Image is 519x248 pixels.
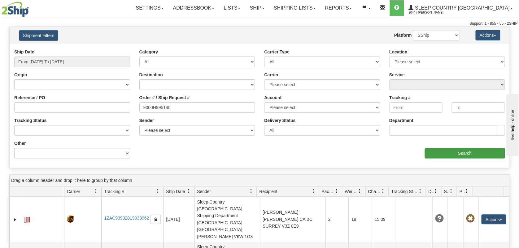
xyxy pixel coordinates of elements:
[355,186,365,196] a: Weight filter column settings
[67,188,80,195] span: Carrier
[168,0,219,16] a: Addressbook
[2,2,29,17] img: logo2044.jpg
[451,102,505,113] input: To
[446,186,456,196] a: Shipment Issues filter column settings
[435,214,443,223] span: Unknown
[389,72,405,78] label: Service
[197,188,211,195] span: Sender
[14,117,46,124] label: Tracking Status
[425,148,505,158] input: Search
[104,216,149,221] a: 1ZAC90932019033962
[368,188,381,195] span: Charge
[466,214,474,223] span: Pickup Not Assigned
[5,5,57,10] div: live help - online
[321,188,334,195] span: Packages
[413,5,509,11] span: Sleep Country [GEOGRAPHIC_DATA]
[2,21,517,26] div: Support: 1 - 855 - 55 - 2SHIP
[150,215,161,224] button: Copy to clipboard
[19,30,58,41] button: Shipment Filters
[475,30,500,40] button: Actions
[67,215,73,223] img: 8 - UPS
[194,197,260,242] td: Sleep Country [GEOGRAPHIC_DATA] Shipping Department [GEOGRAPHIC_DATA] [GEOGRAPHIC_DATA][PERSON_NA...
[14,140,26,146] label: Other
[10,174,509,187] div: grid grouping header
[104,188,124,195] span: Tracking #
[139,95,190,101] label: Order # / Ship Request #
[391,188,418,195] span: Tracking Status
[91,186,101,196] a: Carrier filter column settings
[264,117,295,124] label: Delivery Status
[331,186,342,196] a: Packages filter column settings
[246,186,256,196] a: Sender filter column settings
[378,186,388,196] a: Charge filter column settings
[389,49,407,55] label: Location
[14,95,45,101] label: Reference / PO
[163,197,194,242] td: [DATE]
[461,186,472,196] a: Pickup Status filter column settings
[260,197,325,242] td: [PERSON_NAME] [PERSON_NAME] CA BC SURREY V3Z 0E9
[459,188,464,195] span: Pickup Status
[139,72,163,78] label: Destination
[505,92,518,155] iframe: chat widget
[430,186,441,196] a: Delivery Status filter column settings
[24,214,30,224] a: Label
[389,102,443,113] input: From
[428,188,434,195] span: Delivery Status
[184,186,194,196] a: Ship Date filter column settings
[264,95,281,101] label: Account
[14,72,27,78] label: Origin
[153,186,163,196] a: Tracking # filter column settings
[348,197,372,242] td: 18
[345,188,358,195] span: Weight
[408,10,455,16] span: 2044 / [PERSON_NAME]
[325,197,348,242] td: 2
[259,188,277,195] span: Recipient
[166,188,185,195] span: Ship Date
[394,32,412,38] label: Platform
[264,49,289,55] label: Carrier Type
[308,186,319,196] a: Recipient filter column settings
[481,214,506,224] button: Actions
[320,0,356,16] a: Reports
[372,197,395,242] td: 15.09
[269,0,320,16] a: Shipping lists
[444,188,449,195] span: Shipment Issues
[14,49,34,55] label: Ship Date
[245,0,269,16] a: Ship
[12,216,18,223] a: Expand
[264,72,278,78] label: Carrier
[131,0,168,16] a: Settings
[389,95,411,101] label: Tracking #
[139,117,154,124] label: Sender
[415,186,425,196] a: Tracking Status filter column settings
[219,0,245,16] a: Lists
[389,117,413,124] label: Department
[139,49,158,55] label: Category
[404,0,517,16] a: Sleep Country [GEOGRAPHIC_DATA] 2044 / [PERSON_NAME]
